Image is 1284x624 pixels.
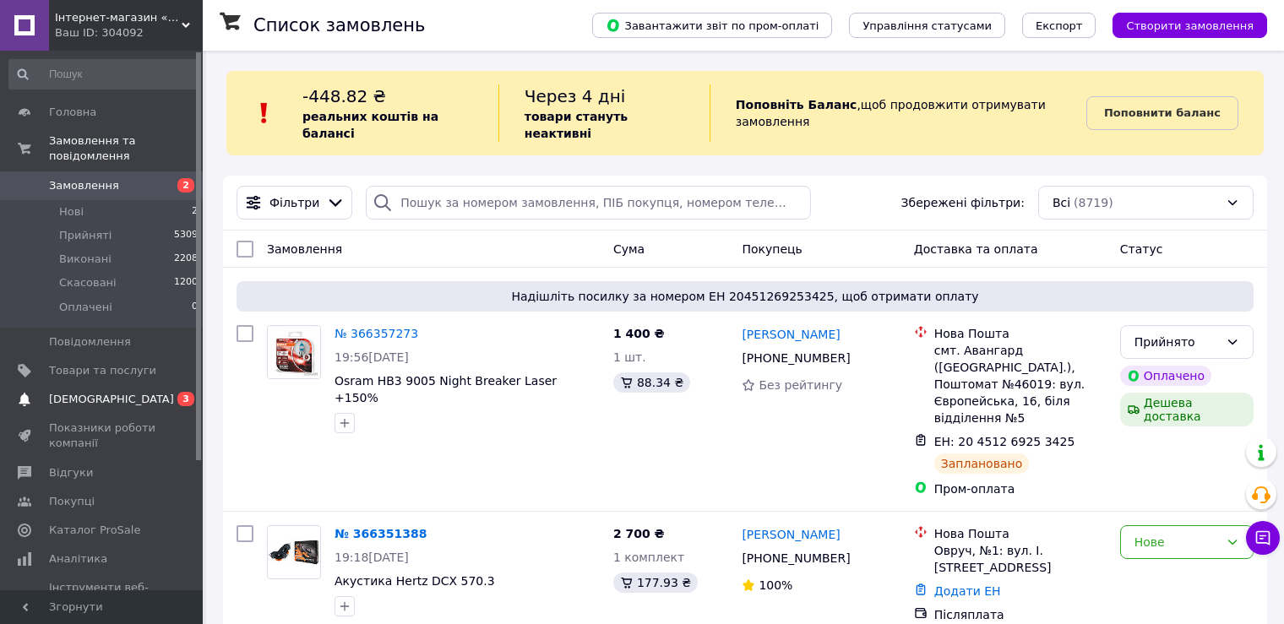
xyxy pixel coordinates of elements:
span: Створити замовлення [1126,19,1254,32]
div: Дешева доставка [1120,393,1254,426]
b: Поповнити баланс [1104,106,1221,119]
a: Створити замовлення [1096,18,1267,31]
button: Завантажити звіт по пром-оплаті [592,13,832,38]
span: Фільтри [269,194,319,211]
span: 19:18[DATE] [335,551,409,564]
input: Пошук за номером замовлення, ПІБ покупця, номером телефону, Email, номером накладної [366,186,810,220]
span: 1 400 ₴ [613,327,665,340]
span: Без рейтингу [759,378,842,392]
div: Заплановано [934,453,1030,474]
span: Прийняті [59,228,112,243]
a: Фото товару [267,325,321,379]
span: ЕН: 20 4512 6925 3425 [934,435,1075,448]
h1: Список замовлень [253,15,425,35]
div: Ваш ID: 304092 [55,25,203,41]
span: Відгуки [49,465,93,480]
div: Пром-оплата [934,480,1107,497]
div: смт. Авангард ([GEOGRAPHIC_DATA].), Поштомат №46019: вул. Європейська, 16, біля відділення №5 [934,342,1107,426]
input: Пошук [8,59,199,90]
img: Фото товару [268,326,320,378]
span: 19:56[DATE] [335,350,409,364]
span: Завантажити звіт по пром-оплаті [606,18,819,33]
span: Повідомлення [49,334,131,350]
div: Овруч, №1: вул. І. [STREET_ADDRESS] [934,542,1107,576]
div: Післяплата [934,606,1107,623]
span: Інструменти веб-майстра та SEO [49,580,156,610]
div: Прийнято [1134,333,1219,351]
img: Фото товару [268,540,320,565]
span: 2 [192,204,198,220]
button: Управління статусами [849,13,1005,38]
div: Нове [1134,533,1219,551]
div: Оплачено [1120,366,1211,386]
b: реальних коштів на балансі [302,110,438,140]
span: Інтернет-магазин «Autotoys» [55,10,182,25]
span: Всі [1053,194,1070,211]
span: [DEMOGRAPHIC_DATA] [49,392,174,407]
span: 1 комплект [613,551,684,564]
span: Оплачені [59,300,112,315]
span: Скасовані [59,275,117,290]
span: Cума [613,242,645,256]
a: Osram HB3 9005 Night Breaker Laser +150% [335,374,557,404]
span: 1 шт. [613,350,646,364]
span: Замовлення [267,242,342,256]
a: № 366357273 [335,327,418,340]
span: Збережені фільтри: [901,194,1025,211]
a: Поповнити баланс [1086,96,1238,130]
span: Експорт [1036,19,1083,32]
span: Замовлення [49,178,119,193]
b: товари стануть неактивні [525,110,628,140]
span: 2208 [174,252,198,267]
span: Доставка та оплата [914,242,1038,256]
a: Фото товару [267,525,321,579]
span: Покупець [742,242,802,256]
div: Нова Пошта [934,325,1107,342]
span: Показники роботи компанії [49,421,156,451]
span: Аналітика [49,551,107,567]
span: Головна [49,105,96,120]
span: 3 [177,392,194,406]
span: 5309 [174,228,198,243]
b: Поповніть Баланс [736,98,857,111]
a: [PERSON_NAME] [742,326,840,343]
span: 2 700 ₴ [613,527,665,540]
span: Каталог ProSale [49,523,140,538]
span: 1200 [174,275,198,290]
button: Створити замовлення [1113,13,1267,38]
span: Надішліть посилку за номером ЕН 20451269253425, щоб отримати оплату [243,288,1247,305]
div: [PHONE_NUMBER] [738,546,853,570]
span: 2 [177,178,194,193]
a: Додати ЕН [934,584,1001,598]
span: Виконані [59,252,112,267]
span: Статус [1120,242,1163,256]
span: 100% [759,578,792,592]
img: :exclamation: [252,100,277,126]
div: 177.93 ₴ [613,572,698,593]
span: Покупці [49,494,95,509]
span: (8719) [1074,196,1113,209]
a: № 366351388 [335,527,427,540]
span: Нові [59,204,84,220]
a: Акустика Hertz DCX 570.3 [335,574,495,588]
div: 88.34 ₴ [613,372,690,393]
button: Експорт [1022,13,1096,38]
span: Через 4 дні [525,86,626,106]
span: 0 [192,300,198,315]
button: Чат з покупцем [1246,521,1280,555]
a: [PERSON_NAME] [742,526,840,543]
div: , щоб продовжити отримувати замовлення [710,84,1086,142]
span: Замовлення та повідомлення [49,133,203,164]
span: Управління статусами [862,19,992,32]
span: Товари та послуги [49,363,156,378]
div: Нова Пошта [934,525,1107,542]
div: [PHONE_NUMBER] [738,346,853,370]
span: -448.82 ₴ [302,86,386,106]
